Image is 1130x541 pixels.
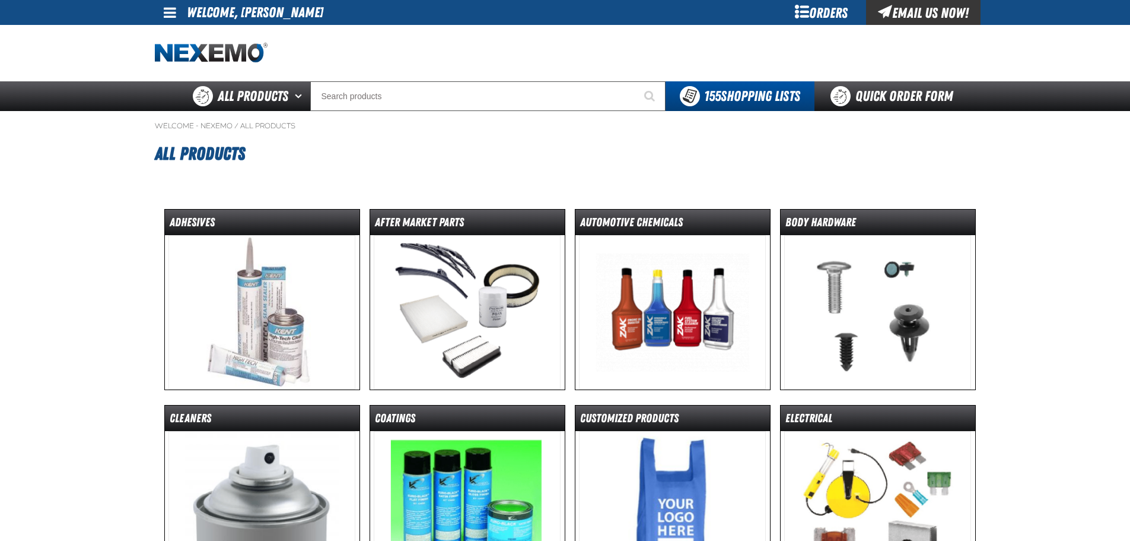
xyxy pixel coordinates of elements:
[168,235,355,390] img: Adhesives
[575,214,770,235] dt: Automotive Chemicals
[636,81,666,111] button: Start Searching
[575,209,771,390] a: Automotive Chemicals
[575,410,770,431] dt: Customized Products
[704,88,721,105] strong: 155
[240,121,295,131] a: All Products
[784,235,971,390] img: Body Hardware
[165,410,359,431] dt: Cleaners
[781,410,975,431] dt: Electrical
[218,86,288,107] span: All Products
[164,209,360,390] a: Adhesives
[370,410,565,431] dt: Coatings
[155,43,268,64] a: Home
[704,88,800,105] span: Shopping Lists
[155,138,976,170] h1: All Products
[374,235,561,390] img: After Market Parts
[234,121,238,131] span: /
[666,81,814,111] button: You have 155 Shopping Lists. Open to view details
[370,214,565,235] dt: After Market Parts
[155,43,268,64] img: Nexemo logo
[579,235,766,390] img: Automotive Chemicals
[155,121,233,131] a: Welcome - Nexemo
[814,81,975,111] a: Quick Order Form
[780,209,976,390] a: Body Hardware
[155,121,976,131] nav: Breadcrumbs
[781,214,975,235] dt: Body Hardware
[165,214,359,235] dt: Adhesives
[291,81,310,111] button: Open All Products pages
[370,209,565,390] a: After Market Parts
[310,81,666,111] input: Search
